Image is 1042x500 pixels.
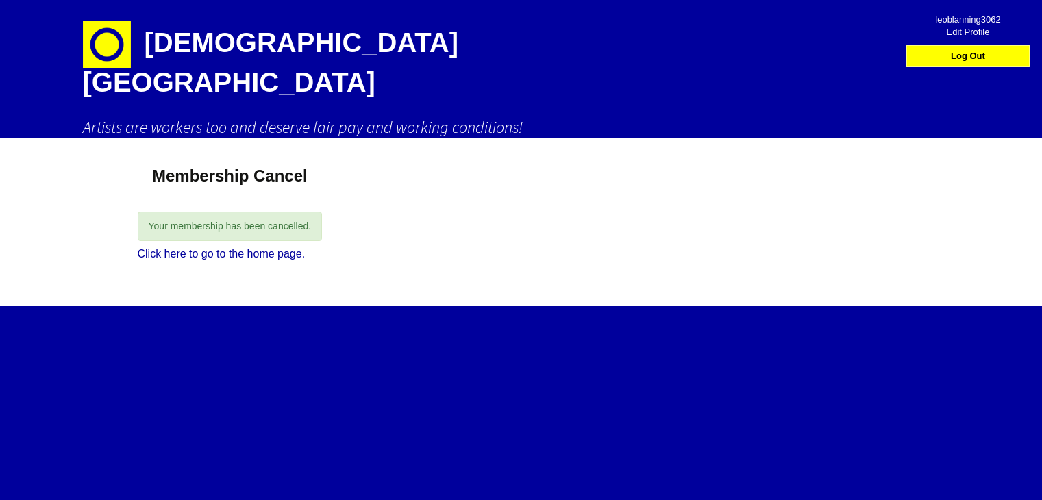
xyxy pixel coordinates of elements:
[919,21,1017,34] span: Edit Profile
[83,21,131,68] img: circle-e1448293145835.png
[919,9,1017,21] span: leoblanning3062
[138,165,323,186] h1: Membership Cancel
[138,212,323,241] div: Your membership has been cancelled.
[138,248,306,260] a: Click here to go to the home page.
[83,116,960,138] h2: Artists are workers too and deserve fair pay and working conditions!
[910,46,1026,66] a: Log Out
